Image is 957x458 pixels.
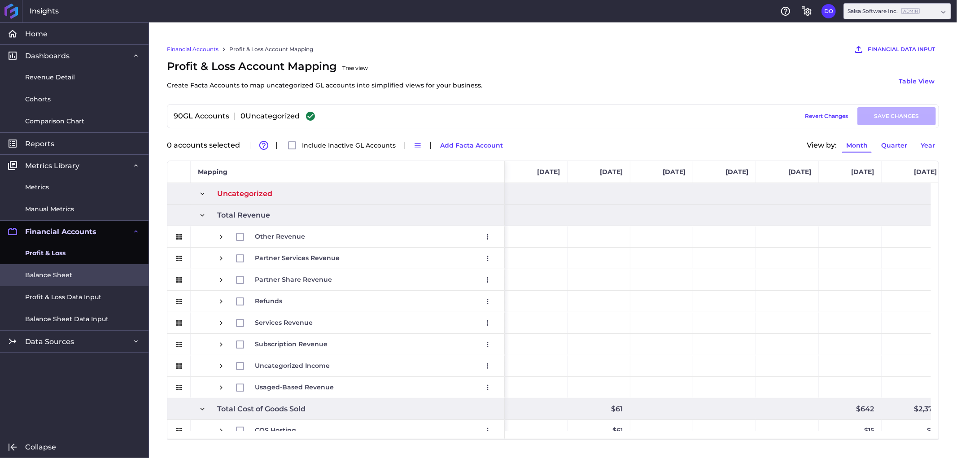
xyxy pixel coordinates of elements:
[25,29,48,39] span: Home
[255,377,334,397] span: Usaged-Based Revenue
[901,8,920,14] ins: Admin
[167,226,505,248] div: Press SPACE to select this row.
[800,4,814,18] button: General Settings
[167,269,505,291] div: Press SPACE to select this row.
[877,138,911,153] button: Quarter
[819,398,882,419] div: $642
[481,251,495,266] button: User Menu
[843,3,951,19] div: Dropdown select
[822,4,836,18] button: User Menu
[914,168,937,176] span: [DATE]
[25,73,75,82] span: Revenue Detail
[807,142,837,149] span: View by:
[481,423,495,438] button: User Menu
[255,227,305,247] span: Other Revenue
[167,377,505,398] div: Press SPACE to select this row.
[25,139,54,148] span: Reports
[481,380,495,395] button: User Menu
[842,138,872,153] button: Month
[25,270,72,280] span: Balance Sheet
[725,168,748,176] span: [DATE]
[882,398,944,419] div: $2,372
[894,74,939,88] button: Table View
[801,107,852,125] button: Revert Changes
[170,113,229,120] div: 90 GL Accounts
[849,40,939,58] button: FINANCIAL DATA INPUT
[25,314,109,324] span: Balance Sheet Data Input
[25,205,74,214] span: Manual Metrics
[217,399,306,419] span: Total Cost of Goods Sold
[255,291,282,311] span: Refunds
[436,138,507,153] button: Add Facta Account
[25,117,84,126] span: Comparison Chart
[481,230,495,244] button: User Menu
[255,270,332,290] span: Partner Share Revenue
[302,142,396,148] span: Include Inactive GL Accounts
[25,337,74,346] span: Data Sources
[255,356,330,376] span: Uncategorized Income
[568,420,630,441] div: $61
[198,168,227,176] span: Mapping
[25,95,51,104] span: Cohorts
[167,80,482,91] p: Create Facta Accounts to map uncategorized GL accounts into simplified views for your business.
[167,45,218,53] a: Financial Accounts
[229,45,313,53] a: Profit & Loss Account Mapping
[167,291,505,312] div: Press SPACE to select this row.
[25,51,70,61] span: Dashboards
[167,420,505,441] div: Press SPACE to select this row.
[851,168,874,176] span: [DATE]
[917,138,939,153] button: Year
[882,420,944,441] div: $15
[788,168,811,176] span: [DATE]
[25,183,49,192] span: Metrics
[25,227,96,236] span: Financial Accounts
[481,273,495,287] button: User Menu
[25,249,66,258] span: Profit & Loss
[255,334,328,354] span: Subscription Revenue
[568,398,630,419] div: $61
[167,248,505,269] div: Press SPACE to select this row.
[481,316,495,330] button: User Menu
[600,168,623,176] span: [DATE]
[663,168,686,176] span: [DATE]
[167,142,245,149] div: 0 accounts selected
[167,355,505,377] div: Press SPACE to select this row.
[481,294,495,309] button: User Menu
[217,205,270,225] span: Total Revenue
[25,442,56,452] span: Collapse
[217,183,272,204] span: Uncategorized
[240,113,300,120] div: 0 Uncategorized
[481,337,495,352] button: User Menu
[819,420,882,441] div: $15
[342,65,368,71] ins: Tree view
[255,420,296,441] span: COS Hosting
[25,292,101,302] span: Profit & Loss Data Input
[167,312,505,334] div: Press SPACE to select this row.
[481,359,495,373] button: User Menu
[255,313,313,333] span: Services Revenue
[255,248,340,268] span: Partner Services Revenue
[537,168,560,176] span: [DATE]
[778,4,793,18] button: Help
[167,334,505,355] div: Press SPACE to select this row.
[25,161,79,170] span: Metrics Library
[848,7,920,15] div: Salsa Software Inc.
[167,58,482,91] span: Profit & Loss Account Mapping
